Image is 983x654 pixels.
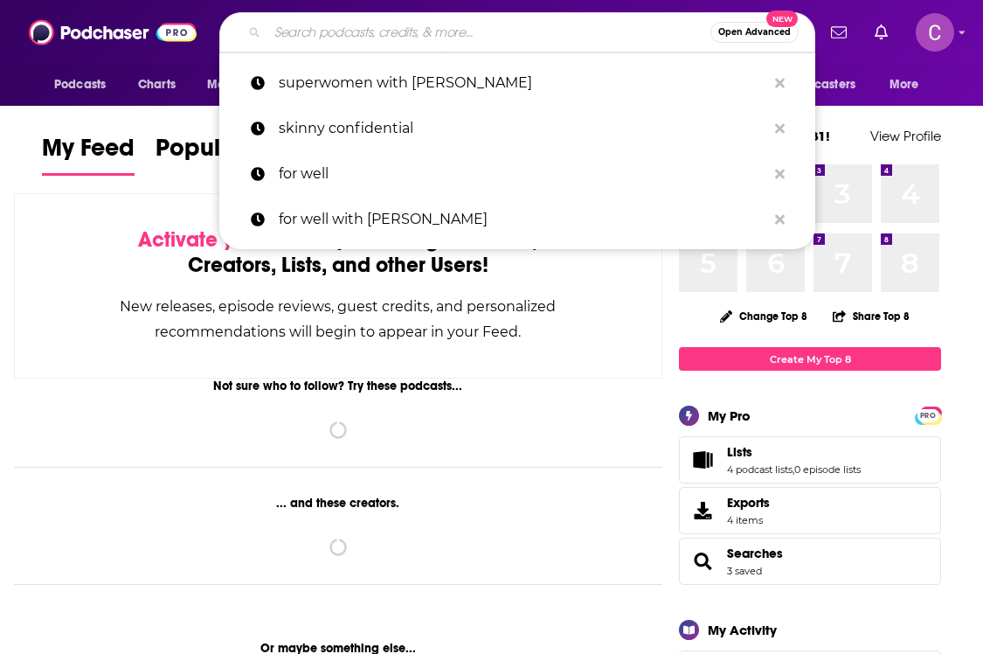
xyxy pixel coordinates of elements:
a: for well with [PERSON_NAME] [219,197,815,242]
img: User Profile [916,13,954,52]
p: skinny confidential [279,106,766,151]
span: Activate your Feed [138,226,317,253]
p: for well [279,151,766,197]
button: open menu [877,68,941,101]
span: Charts [138,73,176,97]
button: open menu [42,68,128,101]
a: Lists [685,448,720,472]
a: superwomen with [PERSON_NAME] [219,60,815,106]
span: Lists [727,444,752,460]
span: 4 items [727,514,770,526]
span: PRO [917,409,938,422]
a: Lists [727,444,861,460]
button: Open AdvancedNew [710,22,799,43]
a: skinny confidential [219,106,815,151]
span: My Feed [42,133,135,173]
p: superwomen with rebecca minkoff [279,60,766,106]
button: Show profile menu [916,13,954,52]
button: open menu [195,68,292,101]
span: Exports [727,495,770,511]
span: Searches [679,538,941,585]
span: More [890,73,919,97]
div: My Activity [708,622,777,638]
div: ... and these creators. [14,496,662,511]
a: 0 episode lists [794,463,861,476]
span: New [766,10,798,27]
span: Open Advanced [718,28,791,37]
div: by following Podcasts, Creators, Lists, and other Users! [102,227,574,278]
span: Popular Feed [156,133,304,173]
span: , [793,463,794,476]
a: Charts [127,68,186,101]
input: Search podcasts, credits, & more... [267,18,710,46]
a: 3 saved [727,565,762,577]
a: Exports [679,487,941,534]
div: Search podcasts, credits, & more... [219,12,815,52]
a: Show notifications dropdown [868,17,895,47]
button: open menu [760,68,881,101]
p: for well with arielle lore [279,197,766,242]
a: Searches [685,549,720,574]
span: Lists [679,436,941,484]
a: PRO [917,408,938,421]
a: Create My Top 8 [679,347,941,371]
a: Searches [727,546,783,561]
a: 4 podcast lists [727,463,793,476]
div: New releases, episode reviews, guest credits, and personalized recommendations will begin to appe... [102,294,574,344]
span: Monitoring [207,73,269,97]
button: Change Top 8 [710,305,818,327]
span: Podcasts [54,73,106,97]
img: Podchaser - Follow, Share and Rate Podcasts [29,16,197,49]
a: Popular Feed [156,133,304,176]
a: View Profile [870,128,941,144]
a: My Feed [42,133,135,176]
a: for well [219,151,815,197]
div: My Pro [708,407,751,424]
div: Not sure who to follow? Try these podcasts... [14,379,662,393]
span: Logged in as cristina11881 [916,13,954,52]
a: Show notifications dropdown [824,17,854,47]
button: Share Top 8 [832,299,910,333]
span: Exports [685,498,720,523]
